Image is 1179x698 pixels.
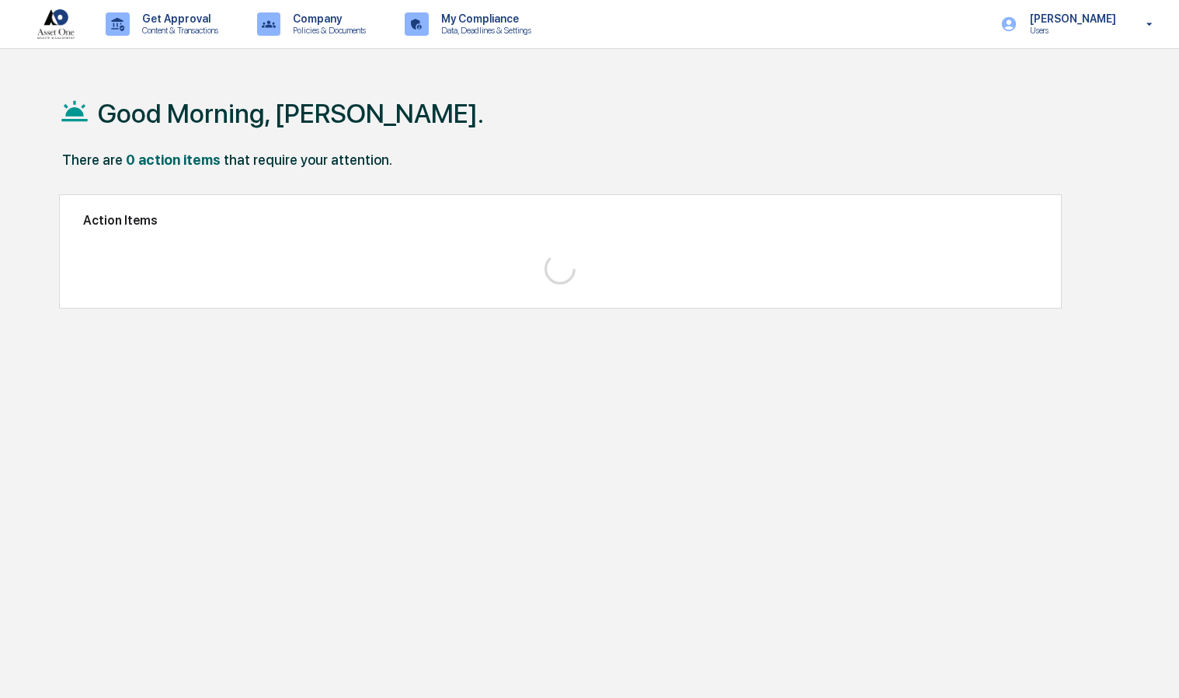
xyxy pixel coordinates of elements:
[280,25,374,36] p: Policies & Documents
[130,12,226,25] p: Get Approval
[1017,25,1124,36] p: Users
[98,98,484,129] h1: Good Morning, [PERSON_NAME].
[1017,12,1124,25] p: [PERSON_NAME]
[37,9,75,39] img: logo
[62,152,123,168] div: There are
[280,12,374,25] p: Company
[126,152,221,168] div: 0 action items
[83,213,1038,228] h2: Action Items
[429,25,539,36] p: Data, Deadlines & Settings
[224,152,392,168] div: that require your attention.
[429,12,539,25] p: My Compliance
[130,25,226,36] p: Content & Transactions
